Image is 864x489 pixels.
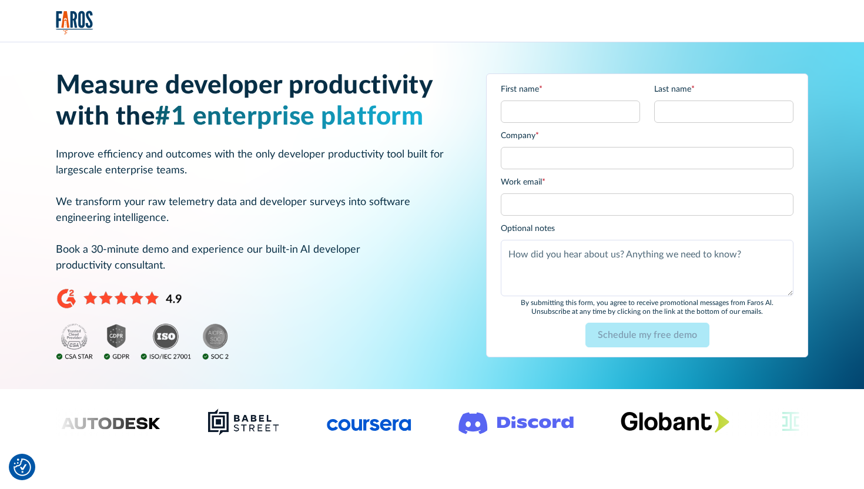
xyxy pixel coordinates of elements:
[501,223,793,235] label: Optional notes
[501,176,793,189] label: Work email
[56,11,93,35] a: home
[458,410,574,434] img: Logo of the communication platform Discord.
[501,83,793,347] form: Email Form
[56,288,182,309] img: 4.9 stars on G2
[56,147,458,274] p: Improve efficiency and outcomes with the only developer productivity tool built for largescale en...
[654,83,793,96] label: Last name
[585,323,709,347] input: Schedule my free demo
[56,11,93,35] img: Logo of the analytics and reporting company Faros.
[14,458,31,476] button: Cookie Settings
[56,323,229,361] img: ISO, GDPR, SOC2, and CSA Star compliance badges
[621,411,729,433] img: Globant's logo
[501,83,640,96] label: First name
[14,458,31,476] img: Revisit consent button
[501,130,793,142] label: Company
[38,414,160,430] img: Logo of the design software company Autodesk.
[155,104,423,130] span: #1 enterprise platform
[207,408,280,436] img: Babel Street logo png
[327,413,411,431] img: Logo of the online learning platform Coursera.
[56,71,458,133] h1: Measure developer productivity with the
[501,299,793,316] div: By submitting this form, you agree to receive promotional messages from Faros Al. Unsubscribe at ...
